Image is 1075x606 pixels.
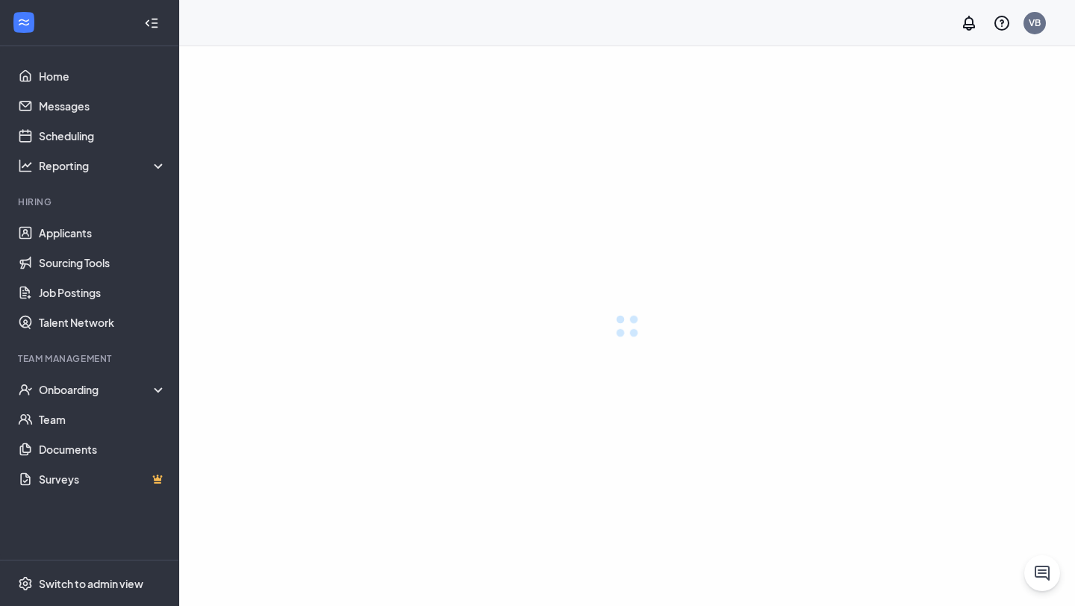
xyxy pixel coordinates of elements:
a: Applicants [39,218,166,248]
div: Team Management [18,352,163,365]
svg: UserCheck [18,382,33,397]
div: Switch to admin view [39,576,143,591]
a: Job Postings [39,278,166,307]
div: VB [1029,16,1041,29]
svg: QuestionInfo [993,14,1011,32]
svg: Settings [18,576,33,591]
svg: Notifications [960,14,978,32]
a: Sourcing Tools [39,248,166,278]
a: SurveysCrown [39,464,166,494]
div: Onboarding [39,382,167,397]
svg: Analysis [18,158,33,173]
a: Home [39,61,166,91]
svg: WorkstreamLogo [16,15,31,30]
div: Reporting [39,158,167,173]
a: Documents [39,434,166,464]
a: Team [39,404,166,434]
a: Messages [39,91,166,121]
button: ChatActive [1024,555,1060,591]
a: Scheduling [39,121,166,151]
a: Talent Network [39,307,166,337]
div: Hiring [18,196,163,208]
svg: ChatActive [1033,564,1051,582]
svg: Collapse [144,16,159,31]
